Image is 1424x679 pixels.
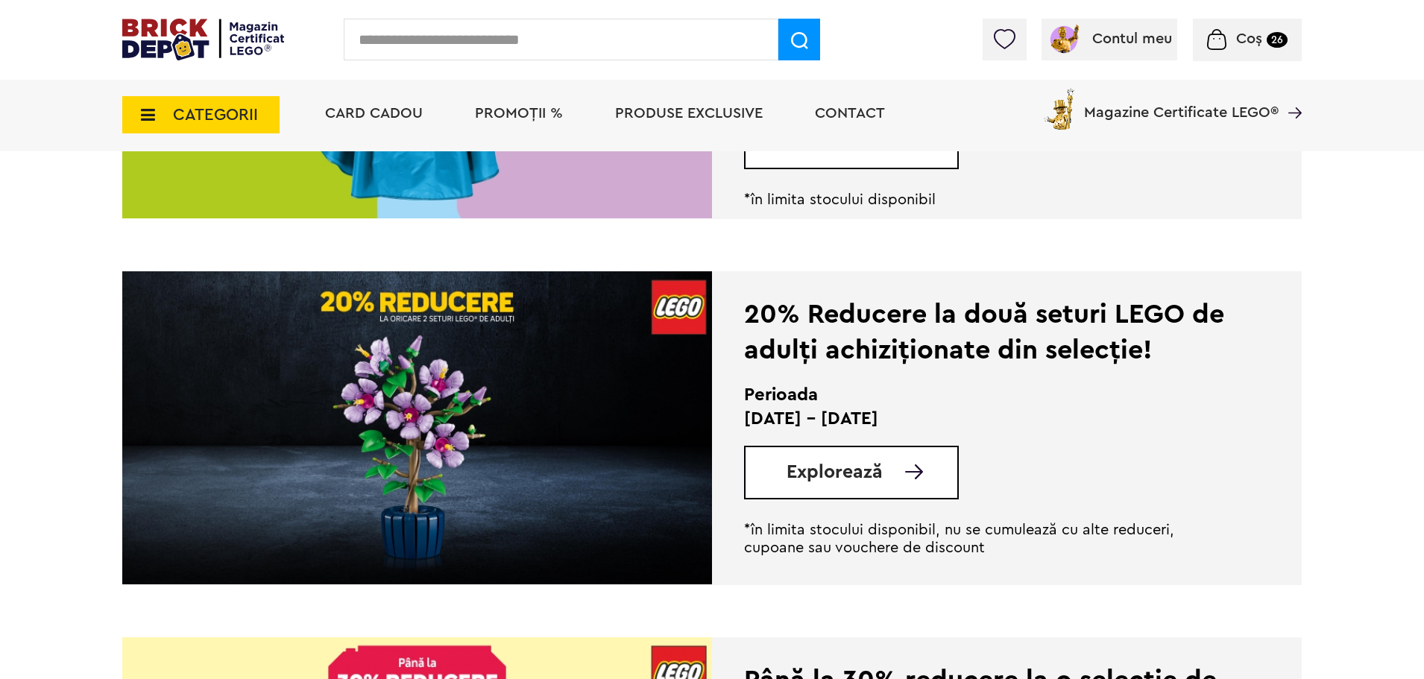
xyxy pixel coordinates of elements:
a: Explorează [787,463,957,481]
span: Magazine Certificate LEGO® [1084,86,1279,120]
span: CATEGORII [173,107,258,123]
p: [DATE] - [DATE] [744,407,1228,431]
p: *în limita stocului disponibil [744,191,1228,209]
small: 26 [1267,32,1288,48]
span: Coș [1236,31,1262,46]
a: Contact [815,106,885,121]
h2: Perioada [744,383,1228,407]
a: Contul meu [1047,31,1172,46]
div: 20% Reducere la două seturi LEGO de adulți achiziționate din selecție! [744,297,1228,368]
span: Contul meu [1092,31,1172,46]
a: Card Cadou [325,106,423,121]
a: PROMOȚII % [475,106,563,121]
p: *în limita stocului disponibil, nu se cumulează cu alte reduceri, cupoane sau vouchere de discount [744,521,1228,557]
span: Explorează [787,463,883,481]
a: Produse exclusive [615,106,763,121]
a: Magazine Certificate LEGO® [1279,86,1302,101]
